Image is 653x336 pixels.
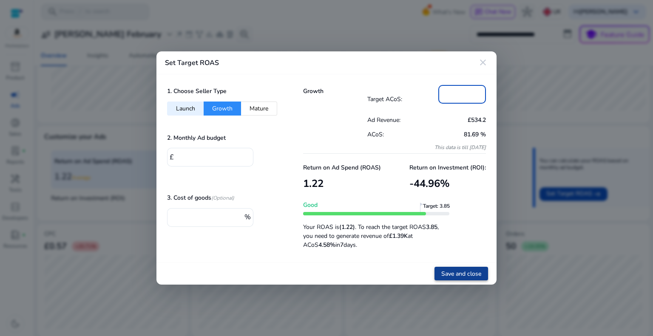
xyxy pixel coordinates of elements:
[167,135,226,142] h5: 2. Monthly Ad budget
[167,88,227,95] h5: 1. Choose Seller Type
[367,130,427,139] p: ACoS:
[367,116,427,124] p: Ad Revenue:
[441,269,481,278] span: Save and close
[211,195,234,201] i: (Optional)
[244,212,251,222] span: %
[303,88,367,95] h5: Growth
[440,177,450,190] span: %
[339,223,355,231] b: (1.22)
[204,102,241,116] button: Growth
[303,200,449,209] p: Good
[409,178,486,190] h3: -44.96
[426,116,486,124] p: £534.2
[318,241,335,249] b: 4.58%
[367,144,486,151] p: This data is till [DATE]
[303,163,381,172] p: Return on Ad Spend (ROAS)
[303,178,381,190] h3: 1.22
[434,267,488,280] button: Save and close
[170,152,174,162] span: £
[423,203,453,215] span: Target: 3.85
[165,59,219,67] h4: Set Target ROAS
[367,95,439,104] p: Target ACoS:
[340,241,344,249] b: 7
[426,130,486,139] p: 81.69 %
[303,218,449,249] p: Your ROAS is . To reach the target ROAS , you need to generate revenue of at ACoS in days.
[409,163,486,172] p: Return on Investment (ROI):
[478,57,488,68] mat-icon: close
[426,223,437,231] b: 3.85
[389,232,408,240] b: £1.39K
[167,102,204,116] button: Launch
[167,195,234,202] h5: 3. Cost of goods
[241,102,277,116] button: Mature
